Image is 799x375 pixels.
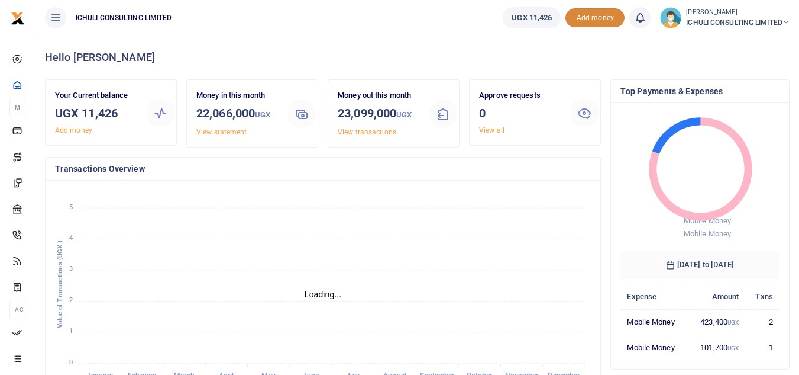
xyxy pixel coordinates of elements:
h3: UGX 11,426 [55,104,137,122]
span: UGX 11,426 [512,12,552,24]
h3: 0 [479,104,561,122]
tspan: 2 [69,296,73,304]
img: profile-user [660,7,681,28]
th: Expense [620,284,688,309]
tspan: 3 [69,265,73,273]
td: 2 [745,309,779,335]
h3: 22,066,000 [196,104,278,124]
small: [PERSON_NAME] [686,8,790,18]
a: Add money [565,12,625,21]
small: UGX [727,345,739,351]
li: Ac [9,300,25,319]
tspan: 4 [69,234,73,242]
a: logo-small logo-large logo-large [11,13,25,22]
text: Value of Transactions (UGX ) [56,241,64,329]
p: Your Current balance [55,89,137,102]
a: View statement [196,128,247,136]
h3: 23,099,000 [338,104,419,124]
li: M [9,98,25,117]
text: Loading... [305,290,342,299]
small: UGX [396,110,412,119]
span: Add money [565,8,625,28]
tspan: 0 [69,358,73,366]
a: UGX 11,426 [503,7,561,28]
small: UGX [727,319,739,326]
td: 423,400 [688,309,745,335]
h6: [DATE] to [DATE] [620,251,779,279]
p: Money in this month [196,89,278,102]
span: Mobile Money [684,229,731,238]
h4: Transactions Overview [55,162,591,175]
tspan: 5 [69,203,73,211]
li: Toup your wallet [565,8,625,28]
th: Amount [688,284,745,309]
a: profile-user [PERSON_NAME] ICHULI CONSULTING LIMITED [660,7,790,28]
tspan: 1 [69,328,73,335]
a: Add money [55,126,92,134]
small: UGX [255,110,270,119]
h4: Top Payments & Expenses [620,85,779,98]
h4: Hello [PERSON_NAME] [45,51,790,64]
a: View transactions [338,128,396,136]
span: ICHULI CONSULTING LIMITED [71,12,177,23]
p: Money out this month [338,89,419,102]
p: Approve requests [479,89,561,102]
span: ICHULI CONSULTING LIMITED [686,17,790,28]
td: Mobile Money [620,335,688,360]
img: logo-small [11,11,25,25]
td: 101,700 [688,335,745,360]
li: Wallet ballance [498,7,565,28]
a: View all [479,126,504,134]
span: Mobile Money [684,216,731,225]
td: 1 [745,335,779,360]
td: Mobile Money [620,309,688,335]
th: Txns [745,284,779,309]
